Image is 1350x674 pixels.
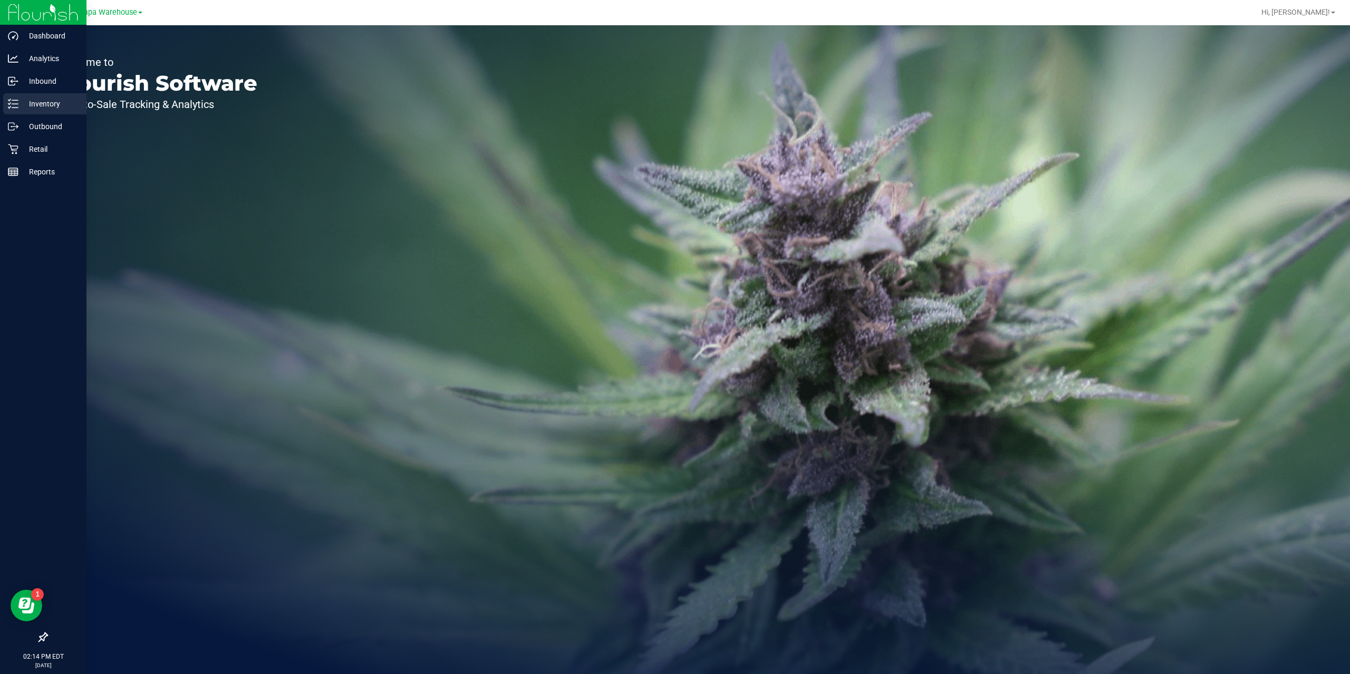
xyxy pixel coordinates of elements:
[8,99,18,109] inline-svg: Inventory
[1261,8,1330,16] span: Hi, [PERSON_NAME]!
[11,590,42,621] iframe: Resource center
[8,31,18,41] inline-svg: Dashboard
[57,99,257,110] p: Seed-to-Sale Tracking & Analytics
[73,8,137,17] span: Tampa Warehouse
[18,75,82,87] p: Inbound
[5,661,82,669] p: [DATE]
[18,30,82,42] p: Dashboard
[18,120,82,133] p: Outbound
[8,76,18,86] inline-svg: Inbound
[18,143,82,155] p: Retail
[8,144,18,154] inline-svg: Retail
[18,97,82,110] p: Inventory
[8,167,18,177] inline-svg: Reports
[57,73,257,94] p: Flourish Software
[18,52,82,65] p: Analytics
[8,53,18,64] inline-svg: Analytics
[18,165,82,178] p: Reports
[31,588,44,601] iframe: Resource center unread badge
[57,57,257,67] p: Welcome to
[5,652,82,661] p: 02:14 PM EDT
[8,121,18,132] inline-svg: Outbound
